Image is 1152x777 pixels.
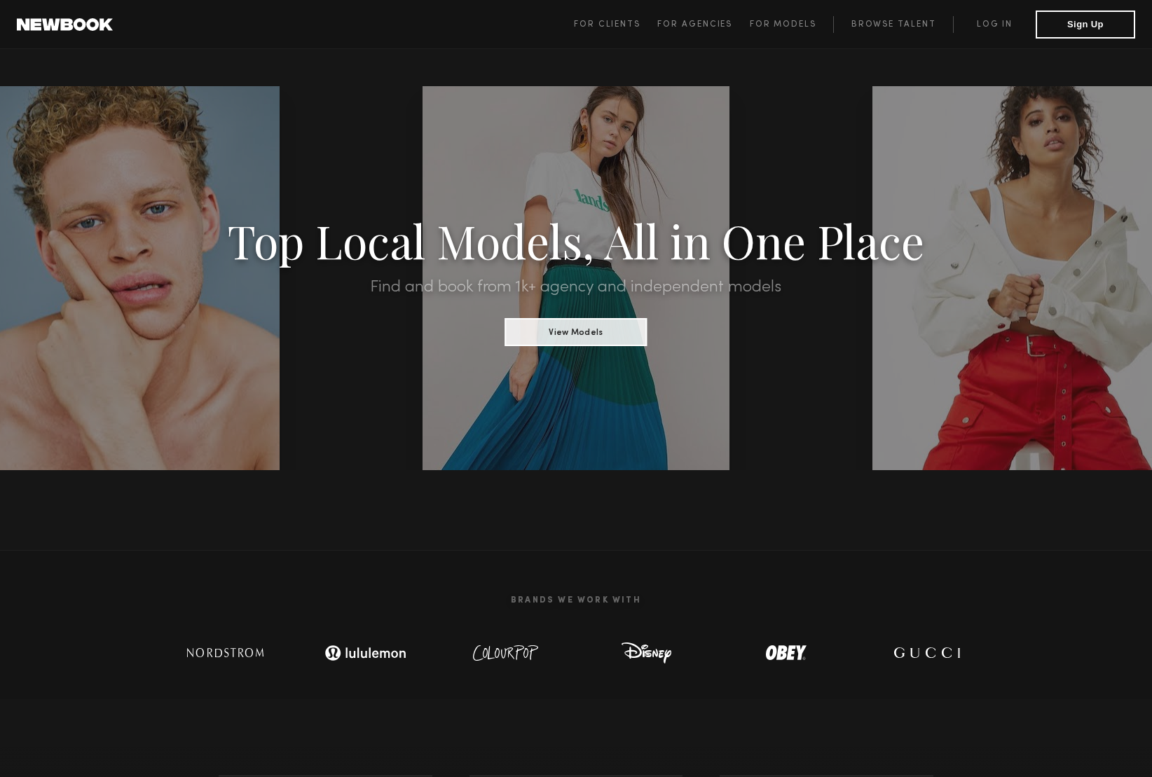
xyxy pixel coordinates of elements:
[1036,11,1135,39] button: Sign Up
[657,20,732,29] span: For Agencies
[177,639,275,667] img: logo-nordstrom.svg
[574,16,657,33] a: For Clients
[86,279,1065,296] h2: Find and book from 1k+ agency and independent models
[750,16,834,33] a: For Models
[601,639,692,667] img: logo-disney.svg
[953,16,1036,33] a: Log in
[750,20,816,29] span: For Models
[657,16,749,33] a: For Agencies
[317,639,415,667] img: logo-lulu.svg
[741,639,832,667] img: logo-obey.svg
[156,579,996,622] h2: Brands We Work With
[574,20,640,29] span: For Clients
[505,318,647,346] button: View Models
[460,639,551,667] img: logo-colour-pop.svg
[505,323,647,338] a: View Models
[86,219,1065,262] h1: Top Local Models, All in One Place
[881,639,972,667] img: logo-gucci.svg
[833,16,953,33] a: Browse Talent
